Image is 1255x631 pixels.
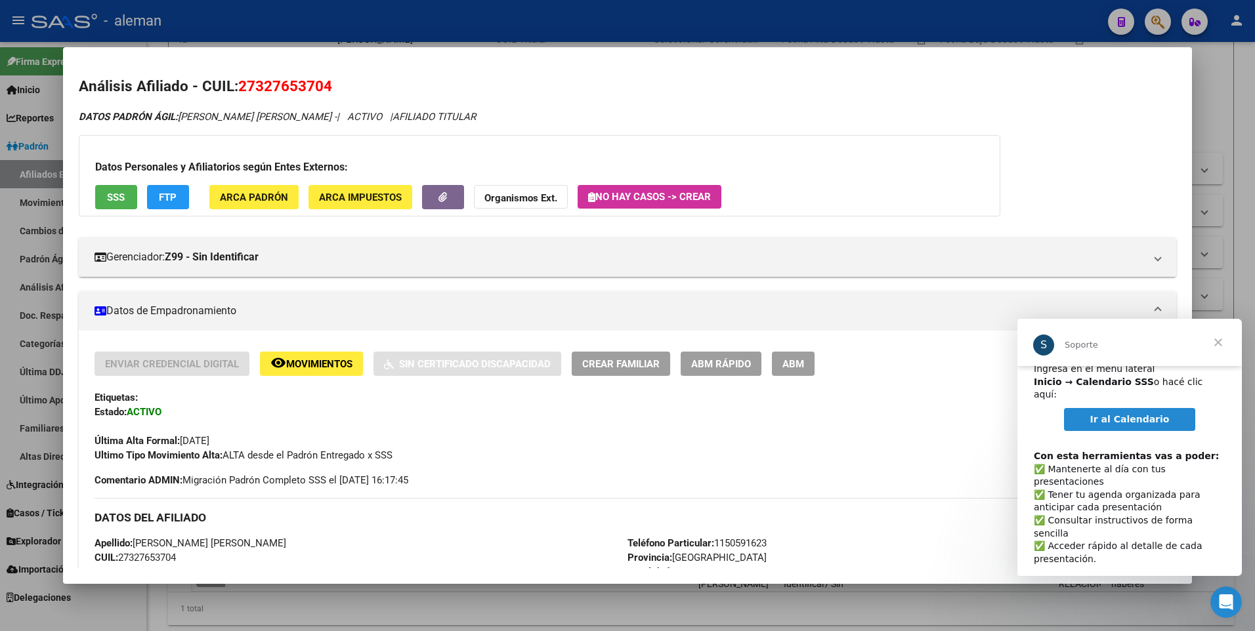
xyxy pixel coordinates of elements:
[95,537,133,549] strong: Apellido:
[627,537,714,549] strong: Teléfono Particular:
[95,566,147,578] strong: Documento:
[627,552,767,563] span: [GEOGRAPHIC_DATA]
[627,552,672,563] strong: Provincia:
[1210,586,1242,618] iframe: Intercom live chat
[79,111,476,123] i: | ACTIVO |
[95,303,1145,319] mat-panel-title: Datos de Empadronamiento
[79,237,1177,277] mat-expansion-panel-header: Gerenciador:Z99 - Sin Identificar
[16,118,208,285] div: ​✅ Mantenerte al día con tus presentaciones ✅ Tener tu agenda organizada para anticipar cada pres...
[681,352,761,376] button: ABM Rápido
[79,111,337,123] span: [PERSON_NAME] [PERSON_NAME] -
[16,132,202,142] b: Con esta herramientas vas a poder:
[238,77,332,94] span: 27327653704
[79,75,1177,98] h2: Análisis Afiliado - CUIL:
[484,192,557,204] strong: Organismos Ext.
[95,435,180,447] strong: Última Alta Formal:
[286,358,352,370] span: Movimientos
[95,566,305,578] span: DU - DOCUMENTO UNICO 32765370
[147,185,189,209] button: FTP
[393,111,476,123] span: AFILIADO TITULAR
[627,566,693,578] span: 2675
[95,352,249,376] button: Enviar Credencial Digital
[107,192,125,203] span: SSS
[474,185,568,209] button: Organismos Ext.
[95,552,176,563] span: 27327653704
[165,249,259,265] strong: Z99 - Sin Identificar
[209,185,299,209] button: ARCA Padrón
[373,352,561,376] button: Sin Certificado Discapacidad
[95,474,182,486] strong: Comentario ADMIN:
[95,249,1145,265] mat-panel-title: Gerenciador:
[578,185,721,209] button: No hay casos -> Crear
[95,392,138,403] strong: Etiquetas:
[782,358,804,370] span: ABM
[127,406,161,418] strong: ACTIVO
[1017,319,1242,576] iframe: Intercom live chat mensaje
[627,537,767,549] span: 1150591623
[95,185,137,209] button: SSS
[105,358,239,370] span: Enviar Credencial Digital
[572,352,670,376] button: Crear Familiar
[627,566,672,578] strong: Localidad:
[95,537,286,549] span: [PERSON_NAME] [PERSON_NAME]
[220,192,288,203] span: ARCA Padrón
[308,185,412,209] button: ARCA Impuestos
[260,352,363,376] button: Movimientos
[79,291,1177,331] mat-expansion-panel-header: Datos de Empadronamiento
[159,192,177,203] span: FTP
[319,192,402,203] span: ARCA Impuestos
[95,473,408,487] span: Migración Padrón Completo SSS el [DATE] 16:17:45
[95,435,209,447] span: [DATE]
[691,358,751,370] span: ABM Rápido
[95,449,393,461] span: ALTA desde el Padrón Entregado x SSS
[588,191,711,203] span: No hay casos -> Crear
[772,352,815,376] button: ABM
[270,355,286,371] mat-icon: remove_red_eye
[95,449,223,461] strong: Ultimo Tipo Movimiento Alta:
[95,159,984,175] h3: Datos Personales y Afiliatorios según Entes Externos:
[582,358,660,370] span: Crear Familiar
[95,552,118,563] strong: CUIL:
[95,510,1161,525] h3: DATOS DEL AFILIADO
[79,111,178,123] strong: DATOS PADRÓN ÁGIL:
[95,406,127,418] strong: Estado:
[399,358,551,370] span: Sin Certificado Discapacidad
